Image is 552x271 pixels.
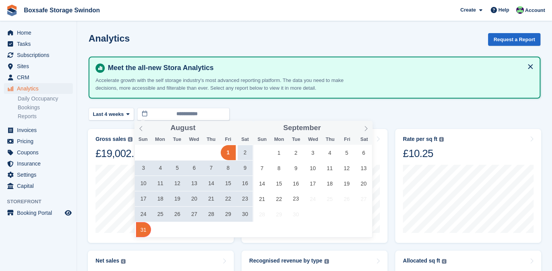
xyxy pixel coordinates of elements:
[221,161,236,176] span: August 8, 2025
[4,169,73,180] a: menu
[153,161,168,176] span: August 4, 2025
[204,191,219,206] span: August 21, 2025
[305,191,320,206] span: September 24, 2025
[272,161,287,176] span: September 8, 2025
[249,258,322,264] div: Recognised revenue by type
[195,124,220,132] input: Year
[17,169,63,180] span: Settings
[136,176,151,191] span: August 10, 2025
[136,161,151,176] span: August 3, 2025
[153,176,168,191] span: August 11, 2025
[89,108,134,120] button: Last 4 weeks
[255,176,270,191] span: September 14, 2025
[187,176,202,191] span: August 13, 2025
[121,259,126,264] img: icon-info-grey-7440780725fd019a000dd9b08b2336e03edf1995a4989e88bcd33f0948082b44.svg
[17,147,63,158] span: Coupons
[187,207,202,222] span: August 27, 2025
[136,222,151,237] span: August 31, 2025
[324,259,329,264] img: icon-info-grey-7440780725fd019a000dd9b08b2336e03edf1995a4989e88bcd33f0948082b44.svg
[170,207,185,222] span: August 26, 2025
[356,145,371,160] span: September 6, 2025
[89,33,130,43] h2: Analytics
[169,137,186,142] span: Tue
[525,7,545,14] span: Account
[153,207,168,222] span: August 25, 2025
[356,176,371,191] span: September 20, 2025
[339,176,354,191] span: September 19, 2025
[238,161,253,176] span: August 9, 2025
[322,176,337,191] span: September 18, 2025
[238,176,253,191] span: August 16, 2025
[4,38,73,49] a: menu
[255,191,270,206] span: September 21, 2025
[134,137,151,142] span: Sun
[17,61,63,72] span: Sites
[128,137,133,142] img: icon-info-grey-7440780725fd019a000dd9b08b2336e03edf1995a4989e88bcd33f0948082b44.svg
[498,6,509,14] span: Help
[237,137,253,142] span: Sat
[270,137,287,142] span: Mon
[272,176,287,191] span: September 15, 2025
[305,137,322,142] span: Wed
[289,207,304,222] span: September 30, 2025
[4,83,73,94] a: menu
[289,176,304,191] span: September 16, 2025
[220,137,237,142] span: Fri
[6,5,18,16] img: stora-icon-8386f47178a22dfd0bd8f6a31ec36ba5ce8667c1dd55bd0f319d3a0aa187defe.svg
[4,27,73,38] a: menu
[7,198,77,206] span: Storefront
[238,145,253,160] span: August 2, 2025
[64,208,73,217] a: Preview store
[186,137,203,142] span: Wed
[221,191,236,206] span: August 22, 2025
[442,259,446,264] img: icon-info-grey-7440780725fd019a000dd9b08b2336e03edf1995a4989e88bcd33f0948082b44.svg
[17,83,63,94] span: Analytics
[403,258,440,264] div: Allocated sq ft
[187,191,202,206] span: August 20, 2025
[221,176,236,191] span: August 15, 2025
[4,207,73,218] a: menu
[96,147,145,160] div: £19,002.70
[17,125,63,135] span: Invoices
[4,147,73,158] a: menu
[322,137,339,142] span: Thu
[96,258,119,264] div: Net sales
[272,145,287,160] span: September 1, 2025
[17,72,63,83] span: CRM
[18,104,73,111] a: Bookings
[322,145,337,160] span: September 4, 2025
[170,176,185,191] span: August 12, 2025
[17,207,63,218] span: Booking Portal
[305,145,320,160] span: September 3, 2025
[221,145,236,160] span: August 1, 2025
[96,77,365,92] p: Accelerate growth with the self storage industry's most advanced reporting platform. The data you...
[272,207,287,222] span: September 29, 2025
[322,161,337,176] span: September 11, 2025
[488,33,540,46] button: Request a Report
[187,161,202,176] span: August 6, 2025
[283,124,321,132] span: September
[17,181,63,191] span: Capital
[204,161,219,176] span: August 7, 2025
[238,191,253,206] span: August 23, 2025
[204,207,219,222] span: August 28, 2025
[17,38,63,49] span: Tasks
[516,6,524,14] img: Kim Virabi
[356,137,372,142] span: Sat
[305,161,320,176] span: September 10, 2025
[136,207,151,222] span: August 24, 2025
[4,61,73,72] a: menu
[170,161,185,176] span: August 5, 2025
[339,137,356,142] span: Fri
[17,27,63,38] span: Home
[253,137,270,142] span: Sun
[18,95,73,102] a: Daily Occupancy
[289,191,304,206] span: September 23, 2025
[4,181,73,191] a: menu
[4,125,73,135] a: menu
[21,4,103,17] a: Boxsafe Storage Swindon
[204,176,219,191] span: August 14, 2025
[403,147,444,160] div: £10.25
[18,113,73,120] a: Reports
[170,191,185,206] span: August 19, 2025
